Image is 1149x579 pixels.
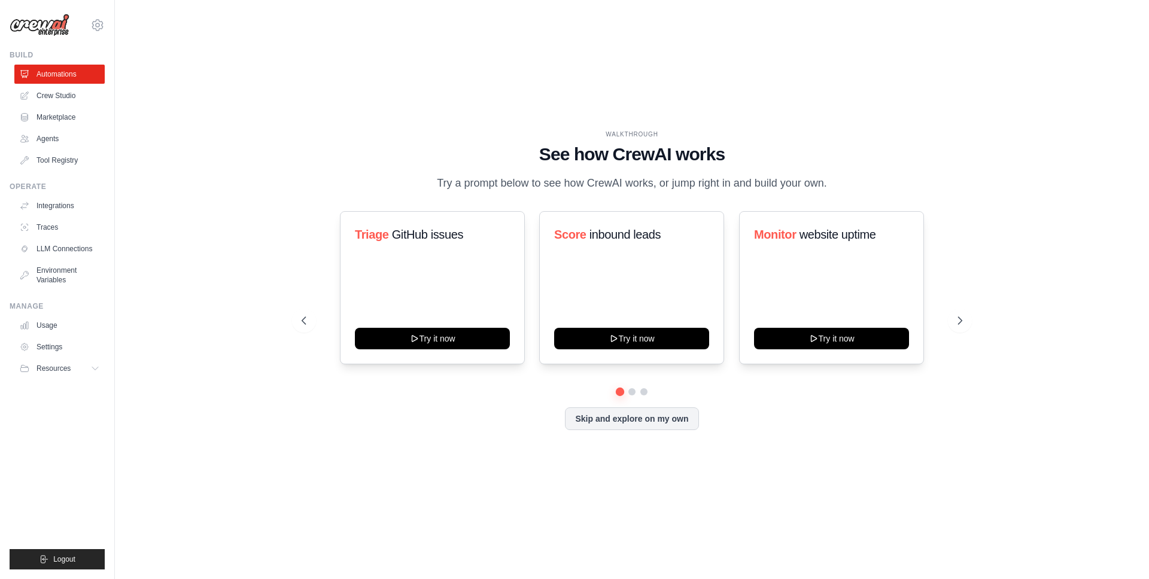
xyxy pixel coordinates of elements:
[14,108,105,127] a: Marketplace
[554,328,709,349] button: Try it now
[14,261,105,289] a: Environment Variables
[14,337,105,356] a: Settings
[431,175,833,192] p: Try a prompt below to see how CrewAI works, or jump right in and build your own.
[14,65,105,84] a: Automations
[355,328,510,349] button: Try it now
[554,228,586,241] span: Score
[565,407,698,430] button: Skip and explore on my own
[10,50,105,60] div: Build
[754,228,797,241] span: Monitor
[10,301,105,311] div: Manage
[14,316,105,335] a: Usage
[302,130,962,139] div: WALKTHROUGH
[754,328,909,349] button: Try it now
[14,196,105,215] a: Integrations
[355,228,389,241] span: Triage
[799,228,876,241] span: website uptime
[37,364,71,373] span: Resources
[10,14,69,36] img: Logo
[10,549,105,569] button: Logout
[14,218,105,237] a: Traces
[53,554,75,564] span: Logout
[589,228,661,241] span: inbound leads
[14,359,105,378] button: Resources
[14,239,105,258] a: LLM Connections
[14,129,105,148] a: Agents
[14,151,105,170] a: Tool Registry
[302,144,962,165] h1: See how CrewAI works
[10,182,105,191] div: Operate
[392,228,463,241] span: GitHub issues
[14,86,105,105] a: Crew Studio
